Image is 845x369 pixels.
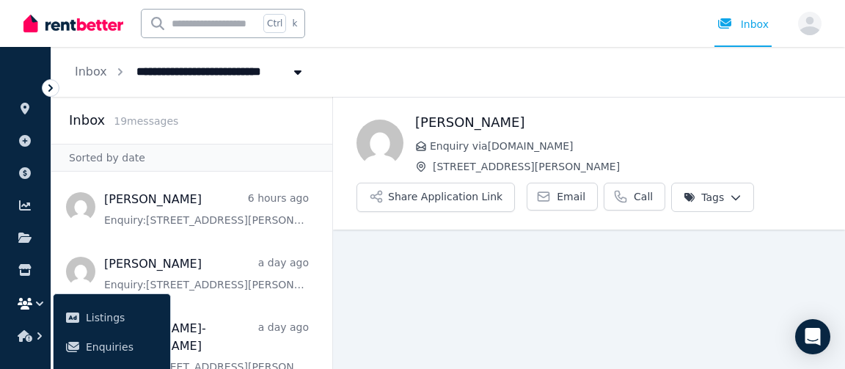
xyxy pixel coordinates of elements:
[292,18,297,29] span: k
[527,183,598,211] a: Email
[263,14,286,33] span: Ctrl
[69,110,105,131] h2: Inbox
[86,338,158,356] span: Enquiries
[634,189,653,204] span: Call
[415,112,822,133] h1: [PERSON_NAME]
[717,17,769,32] div: Inbox
[114,115,178,127] span: 19 message s
[51,47,329,97] nav: Breadcrumb
[433,159,822,174] span: [STREET_ADDRESS][PERSON_NAME]
[59,303,164,332] a: Listings
[795,319,830,354] div: Open Intercom Messenger
[86,309,158,326] span: Listings
[671,183,754,212] button: Tags
[51,144,332,172] div: Sorted by date
[356,120,403,167] img: Cory Daye
[104,255,309,292] a: [PERSON_NAME]a day agoEnquiry:[STREET_ADDRESS][PERSON_NAME].
[59,332,164,362] a: Enquiries
[430,139,822,153] span: Enquiry via [DOMAIN_NAME]
[75,65,107,78] a: Inbox
[604,183,665,211] a: Call
[23,12,123,34] img: RentBetter
[104,191,309,227] a: [PERSON_NAME]6 hours agoEnquiry:[STREET_ADDRESS][PERSON_NAME].
[356,183,515,212] button: Share Application Link
[684,190,724,205] span: Tags
[557,189,585,204] span: Email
